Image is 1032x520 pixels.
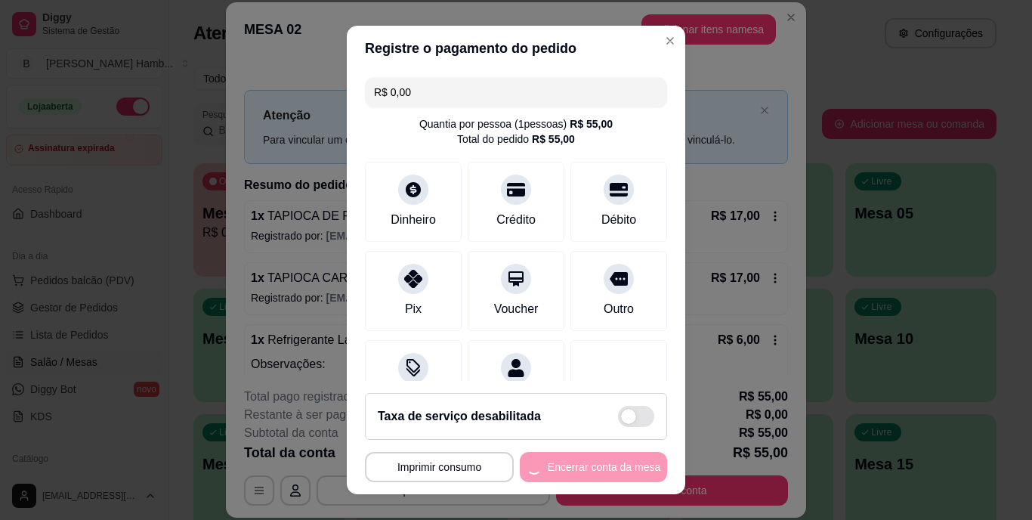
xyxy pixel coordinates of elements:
[391,211,436,229] div: Dinheiro
[496,211,536,229] div: Crédito
[570,116,613,132] div: R$ 55,00
[494,300,539,318] div: Voucher
[378,407,541,426] h2: Taxa de serviço desabilitada
[532,132,575,147] div: R$ 55,00
[601,211,636,229] div: Débito
[347,26,685,71] header: Registre o pagamento do pedido
[419,116,613,132] div: Quantia por pessoa ( 1 pessoas)
[604,300,634,318] div: Outro
[374,77,658,107] input: Ex.: hambúrguer de cordeiro
[457,132,575,147] div: Total do pedido
[405,300,422,318] div: Pix
[365,452,514,482] button: Imprimir consumo
[658,29,682,53] button: Close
